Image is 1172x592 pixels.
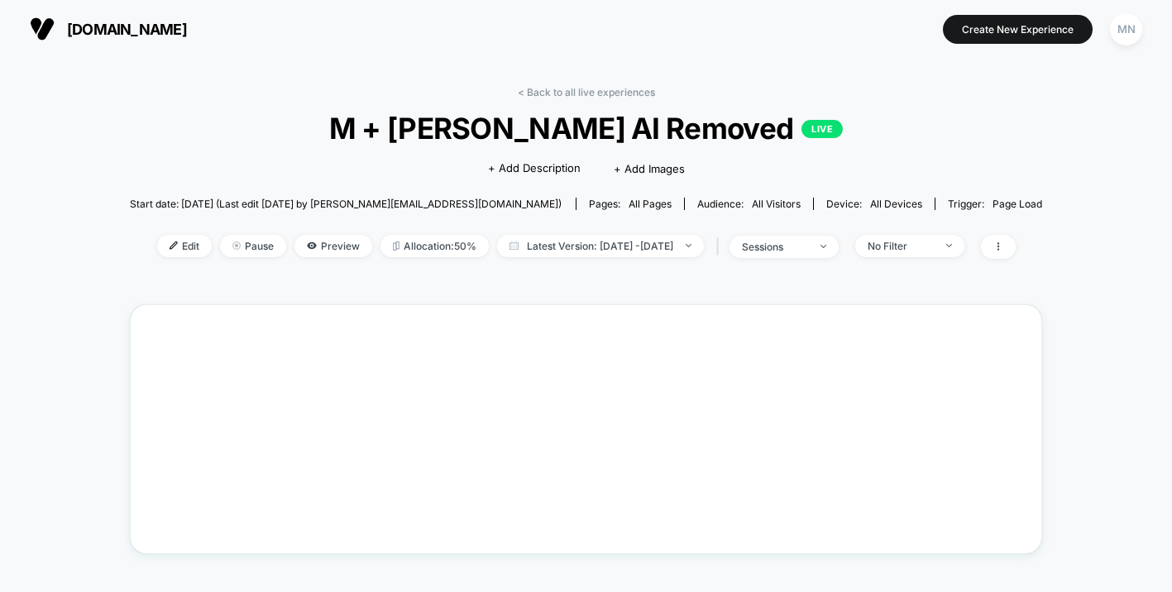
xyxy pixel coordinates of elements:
p: LIVE [801,120,843,138]
img: calendar [509,241,519,250]
span: all pages [629,198,672,210]
span: all devices [870,198,922,210]
img: end [946,244,952,247]
span: | [712,235,730,259]
span: Page Load [993,198,1042,210]
div: Audience: [697,198,801,210]
button: MN [1105,12,1147,46]
div: Trigger: [948,198,1042,210]
img: end [232,241,241,250]
div: MN [1110,13,1142,45]
span: Latest Version: [DATE] - [DATE] [497,235,704,257]
span: Allocation: 50% [380,235,489,257]
button: Create New Experience [943,15,1093,44]
img: end [820,245,826,248]
span: + Add Description [488,160,581,177]
a: < Back to all live experiences [518,86,655,98]
button: [DOMAIN_NAME] [25,16,192,42]
span: M + [PERSON_NAME] AI Removed [175,111,997,146]
span: Pause [220,235,286,257]
img: rebalance [393,241,399,251]
div: Pages: [589,198,672,210]
span: Preview [294,235,372,257]
div: sessions [742,241,808,253]
span: All Visitors [752,198,801,210]
span: Edit [157,235,212,257]
span: [DOMAIN_NAME] [67,21,187,38]
span: Start date: [DATE] (Last edit [DATE] by [PERSON_NAME][EMAIL_ADDRESS][DOMAIN_NAME]) [130,198,562,210]
img: edit [170,241,178,250]
img: end [686,244,691,247]
span: + Add Images [614,162,685,175]
img: Visually logo [30,17,55,41]
div: No Filter [868,240,934,252]
span: Device: [813,198,935,210]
